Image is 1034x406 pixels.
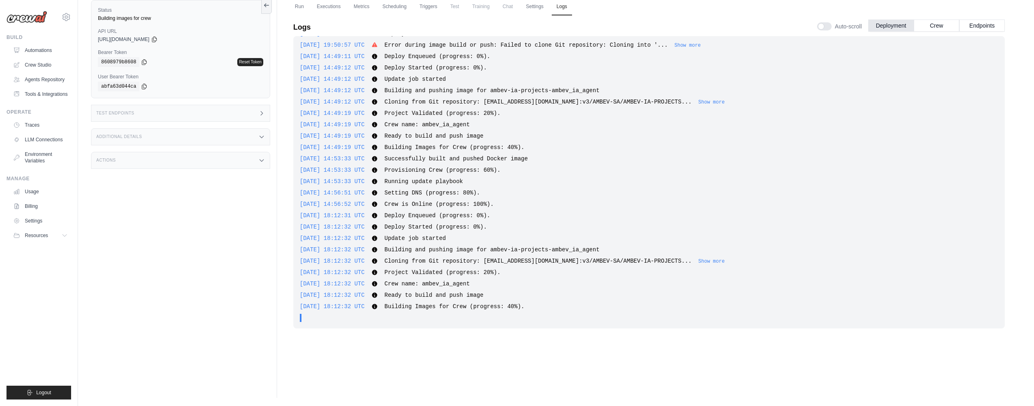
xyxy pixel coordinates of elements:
[300,281,365,287] span: [DATE] 18:12:32 UTC
[384,121,470,128] span: Crew name: ambev_ia_agent
[308,314,311,322] span: .
[300,121,365,128] span: [DATE] 14:49:19 UTC
[98,82,139,91] code: abfa63d044ca
[384,99,692,105] span: Cloning from Git repository: [EMAIL_ADDRESS][DOMAIN_NAME]:v3/AMBEV-SA/AMBEV-IA-PROJECTS...
[36,389,51,396] span: Logout
[384,144,524,151] span: Building Images for Crew (progress: 40%).
[10,185,71,198] a: Usage
[10,133,71,146] a: LLM Connections
[300,87,365,94] span: [DATE] 14:49:12 UTC
[384,201,494,207] span: Crew is Online (progress: 100%).
[300,76,365,82] span: [DATE] 14:49:12 UTC
[300,99,365,105] span: [DATE] 14:49:12 UTC
[300,65,365,71] span: [DATE] 14:49:12 UTC
[7,11,47,23] img: Logo
[10,73,71,86] a: Agents Repository
[384,258,692,264] span: Cloning from Git repository: [EMAIL_ADDRESS][DOMAIN_NAME]:v3/AMBEV-SA/AMBEV-IA-PROJECTS...
[300,212,365,219] span: [DATE] 18:12:31 UTC
[384,167,501,173] span: Provisioning Crew (progress: 60%).
[98,49,263,56] label: Bearer Token
[300,178,365,185] span: [DATE] 14:53:33 UTC
[384,178,463,185] span: Running update playbook
[96,111,134,116] h3: Test Endpoints
[300,303,365,310] span: [DATE] 18:12:32 UTC
[300,269,365,276] span: [DATE] 18:12:32 UTC
[10,119,71,132] a: Traces
[868,19,914,32] button: Deployment
[384,110,501,117] span: Project Validated (progress: 20%).
[384,190,480,196] span: Setting DNS (progress: 80%).
[300,53,365,60] span: [DATE] 14:49:11 UTC
[300,133,365,139] span: [DATE] 14:49:19 UTC
[98,73,263,80] label: User Bearer Token
[25,232,48,239] span: Resources
[384,212,490,219] span: Deploy Enqueued (progress: 0%).
[384,292,483,298] span: Ready to build and push image
[293,22,311,33] p: Logs
[7,34,71,41] div: Build
[10,214,71,227] a: Settings
[300,167,365,173] span: [DATE] 14:53:33 UTC
[384,87,599,94] span: Building and pushing image for ambev-ia-projects-ambev_ia_agent
[993,367,1034,406] iframe: Chat Widget
[10,148,71,167] a: Environment Variables
[300,201,365,207] span: [DATE] 14:56:52 UTC
[300,235,365,242] span: [DATE] 18:12:32 UTC
[300,110,365,117] span: [DATE] 14:49:19 UTC
[698,99,725,106] button: Show more
[10,88,71,101] a: Tools & Integrations
[384,303,524,310] span: Building Images for Crew (progress: 40%).
[300,190,365,196] span: [DATE] 14:56:51 UTC
[300,292,365,298] span: [DATE] 18:12:32 UTC
[10,200,71,213] a: Billing
[98,36,150,43] span: [URL][DOMAIN_NAME]
[96,158,116,163] h3: Actions
[384,155,528,162] span: Successfully built and pushed Docker image
[384,53,490,60] span: Deploy Enqueued (progress: 0%).
[7,386,71,400] button: Logout
[384,65,487,71] span: Deploy Started (progress: 0%).
[98,28,263,35] label: API URL
[10,229,71,242] button: Resources
[384,269,501,276] span: Project Validated (progress: 20%).
[300,246,365,253] span: [DATE] 18:12:32 UTC
[98,15,263,22] div: Building images for crew
[674,42,701,49] button: Show more
[384,224,487,230] span: Deploy Started (progress: 0%).
[300,224,365,230] span: [DATE] 18:12:32 UTC
[384,76,446,82] span: Update job started
[914,19,959,32] button: Crew
[384,42,668,48] span: Error during image build or push: Failed to clone Git repository: Cloning into '...
[384,281,470,287] span: Crew name: ambev_ia_agent
[10,58,71,71] a: Crew Studio
[384,246,599,253] span: Building and pushing image for ambev-ia-projects-ambev_ia_agent
[98,57,139,67] code: 8608979b8608
[96,134,142,139] h3: Additional Details
[7,109,71,115] div: Operate
[959,19,1005,32] button: Endpoints
[10,44,71,57] a: Automations
[384,235,446,242] span: Update job started
[98,7,263,13] label: Status
[300,144,365,151] span: [DATE] 14:49:19 UTC
[384,133,483,139] span: Ready to build and push image
[237,58,263,66] a: Reset Token
[7,175,71,182] div: Manage
[300,42,365,48] span: [DATE] 19:50:57 UTC
[300,258,365,264] span: [DATE] 18:12:32 UTC
[698,258,725,265] button: Show more
[300,155,365,162] span: [DATE] 14:53:33 UTC
[835,22,862,30] span: Auto-scroll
